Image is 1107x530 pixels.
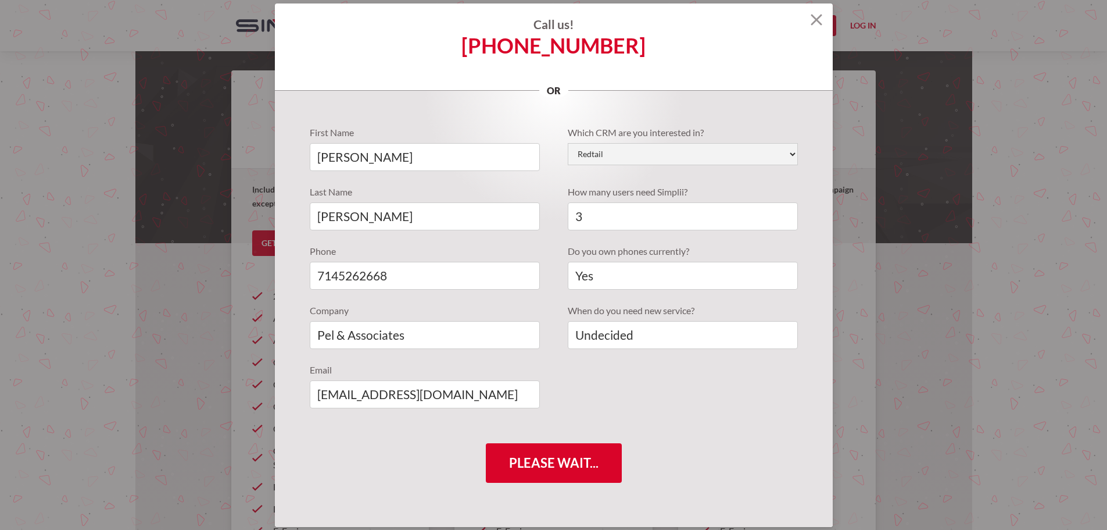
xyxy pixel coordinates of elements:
label: Which CRM are you interested in? [568,126,798,140]
p: or [539,84,568,98]
label: Email [310,363,540,377]
label: When do you need new service? [568,304,798,318]
label: Do you own phones currently? [568,244,798,258]
form: Quote Requests [310,126,798,483]
label: How many users need Simplii? [568,185,798,199]
label: Company [310,304,540,318]
label: Last Name [310,185,540,199]
h4: Call us! [275,17,833,31]
input: Please wait... [486,443,622,483]
a: [PHONE_NUMBER] [461,38,646,52]
label: Phone [310,244,540,258]
label: First Name [310,126,540,140]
